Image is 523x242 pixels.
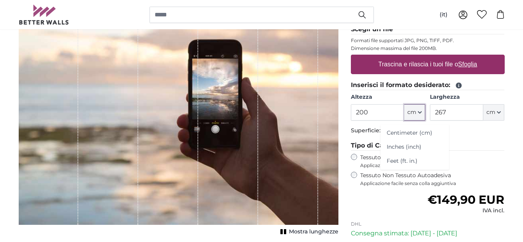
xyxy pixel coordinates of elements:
[380,140,449,154] a: Inches (inch)
[483,104,504,121] button: cm
[351,25,505,34] legend: Scegli un file
[289,228,338,236] span: Mostra lunghezze
[375,57,480,72] label: Trascina e rilascia i tuoi file o
[351,221,505,227] p: DHL
[433,8,454,22] button: (it)
[486,109,495,116] span: cm
[351,141,505,151] legend: Tipo di Carta da Parati
[428,192,504,207] span: €149,90 EUR
[360,180,505,187] span: Applicazione facile senza colla aggiuntiva
[351,127,505,135] p: Superficie:
[351,93,425,101] label: Altezza
[360,172,505,187] label: Tessuto Non Tessuto Autoadesiva
[360,162,505,169] span: Applicazione tradizionale con colla
[351,37,505,44] p: Formati file supportati JPG, PNG, TIFF, PDF.
[380,154,449,168] a: Feet (ft. in.)
[351,80,505,90] legend: Inserisci il formato desiderato:
[351,229,505,238] p: Consegna stimata: [DATE] - [DATE]
[428,207,504,215] div: IVA incl.
[360,154,505,169] label: Tessuto Non Tessuto Classica
[407,109,416,116] span: cm
[278,226,338,237] button: Mostra lunghezze
[351,45,505,52] p: Dimensione massima del file 200MB.
[19,5,69,25] img: Betterwalls
[430,93,504,101] label: Larghezza
[380,126,449,140] a: Centimeter (cm)
[404,104,425,121] button: cm
[458,61,477,68] u: Sfoglia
